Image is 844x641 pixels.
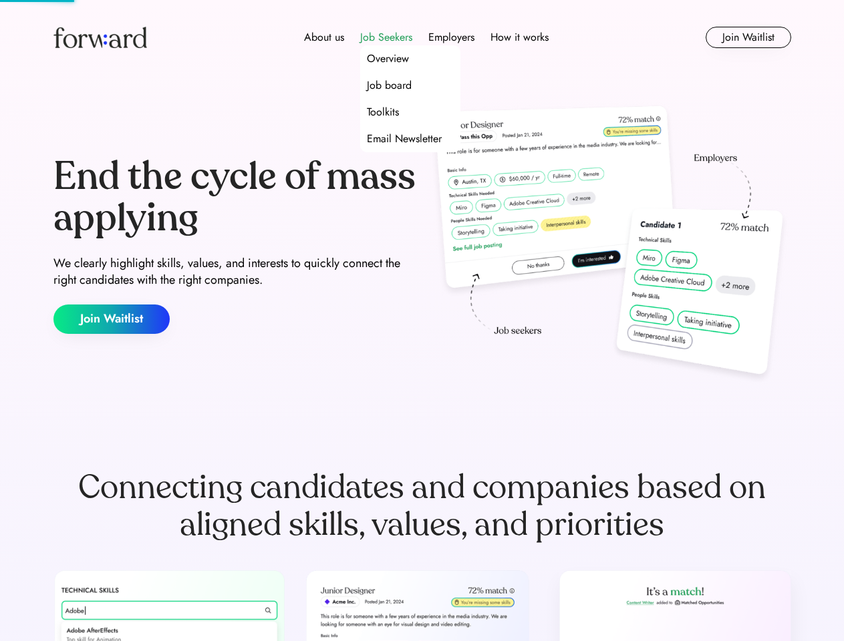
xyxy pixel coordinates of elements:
[490,29,549,45] div: How it works
[428,101,791,389] img: hero-image.png
[53,469,791,544] div: Connecting candidates and companies based on aligned skills, values, and priorities
[428,29,474,45] div: Employers
[53,304,170,334] button: Join Waitlist
[367,77,412,93] div: Job board
[367,131,442,147] div: Email Newsletter
[367,104,399,120] div: Toolkits
[360,29,412,45] div: Job Seekers
[53,156,417,238] div: End the cycle of mass applying
[304,29,344,45] div: About us
[53,255,417,288] div: We clearly highlight skills, values, and interests to quickly connect the right candidates with t...
[367,51,409,67] div: Overview
[706,27,791,48] button: Join Waitlist
[53,27,147,48] img: Forward logo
